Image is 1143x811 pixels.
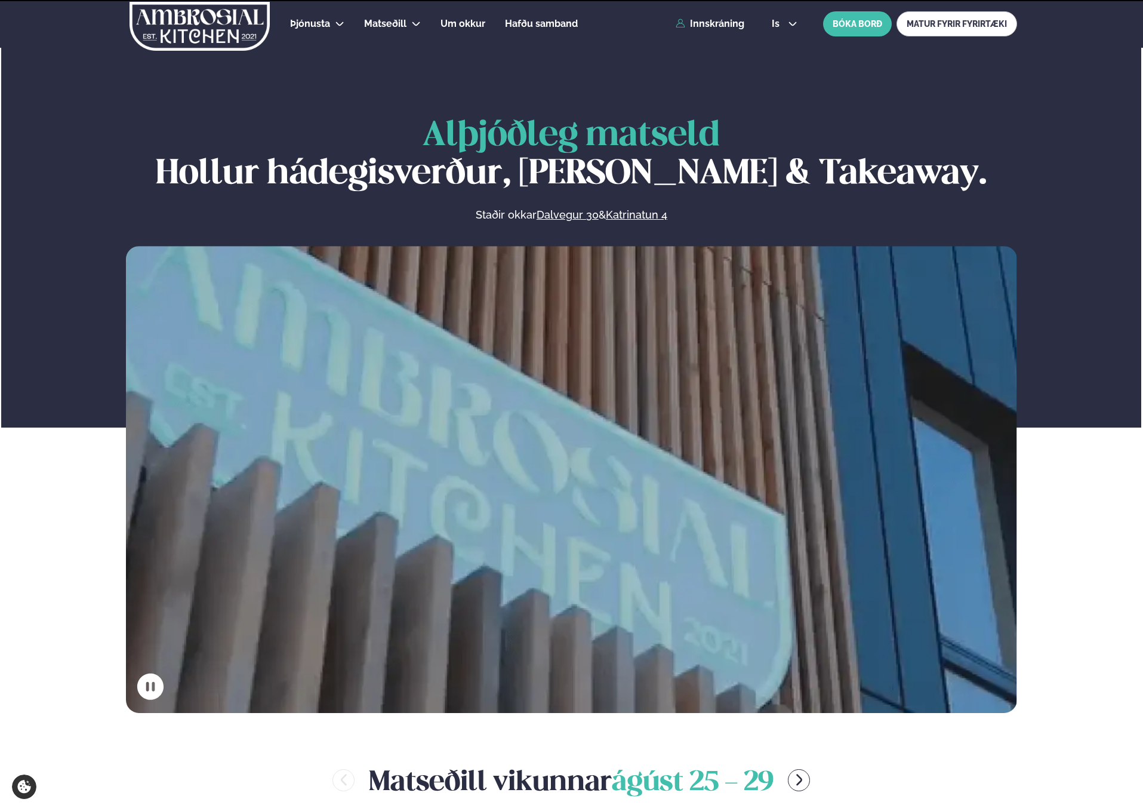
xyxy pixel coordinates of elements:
span: Hafðu samband [505,18,578,29]
button: menu-btn-right [788,769,810,791]
span: Matseðill [364,18,406,29]
img: logo [128,2,271,51]
button: is [762,19,807,29]
a: Cookie settings [12,775,36,799]
a: MATUR FYRIR FYRIRTÆKI [896,11,1017,36]
a: Katrinatun 4 [606,208,667,222]
button: BÓKA BORÐ [823,11,892,36]
span: Um okkur [440,18,485,29]
button: menu-btn-left [332,769,355,791]
span: Þjónusta [290,18,330,29]
a: Innskráning [676,19,744,29]
a: Hafðu samband [505,17,578,31]
span: ágúst 25 - 29 [612,770,774,796]
h1: Hollur hádegisverður, [PERSON_NAME] & Takeaway. [126,117,1017,193]
a: Matseðill [364,17,406,31]
p: Staðir okkar & [346,208,797,222]
h2: Matseðill vikunnar [369,761,774,800]
a: Dalvegur 30 [537,208,599,222]
span: Alþjóðleg matseld [423,119,720,152]
a: Um okkur [440,17,485,31]
span: is [772,19,783,29]
a: Þjónusta [290,17,330,31]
